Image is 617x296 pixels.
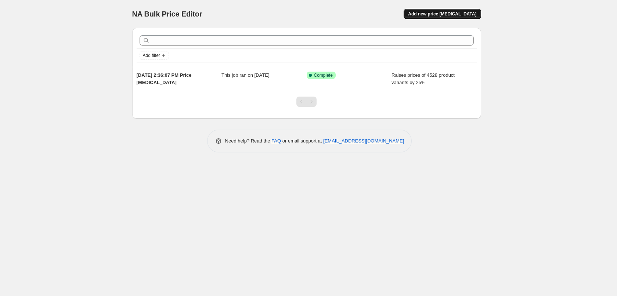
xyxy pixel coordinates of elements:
[408,11,476,17] span: Add new price [MEDICAL_DATA]
[137,72,192,85] span: [DATE] 2:36:07 PM Price [MEDICAL_DATA]
[281,138,323,144] span: or email support at
[140,51,169,60] button: Add filter
[323,138,404,144] a: [EMAIL_ADDRESS][DOMAIN_NAME]
[404,9,481,19] button: Add new price [MEDICAL_DATA]
[392,72,455,85] span: Raises prices of 4528 product variants by 25%
[221,72,271,78] span: This job ran on [DATE].
[132,10,202,18] span: NA Bulk Price Editor
[296,97,317,107] nav: Pagination
[314,72,333,78] span: Complete
[143,53,160,58] span: Add filter
[225,138,272,144] span: Need help? Read the
[271,138,281,144] a: FAQ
